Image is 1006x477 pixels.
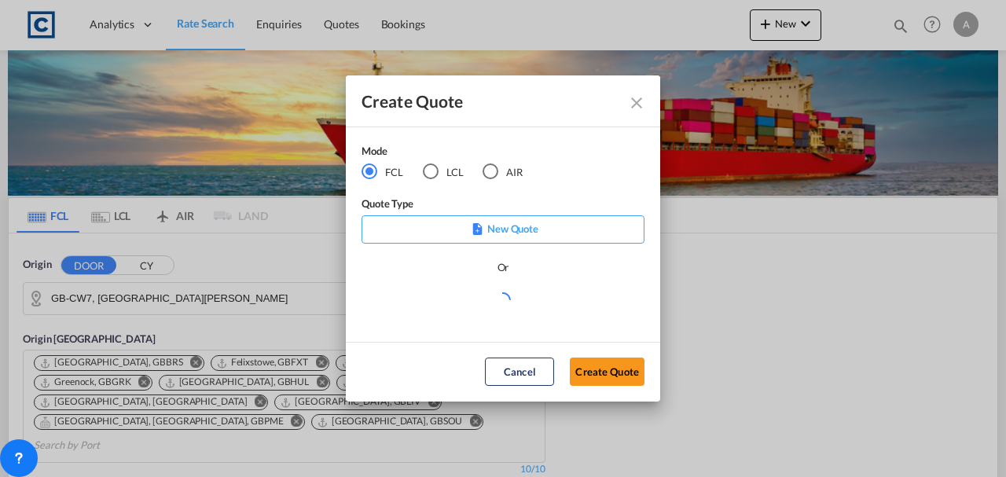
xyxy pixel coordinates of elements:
md-radio-button: AIR [483,163,523,180]
div: Create Quote [362,91,616,111]
div: Quote Type [362,196,644,215]
div: New Quote [362,215,644,244]
button: Close dialog [621,87,649,116]
button: Cancel [485,358,554,386]
md-radio-button: LCL [423,163,464,180]
p: New Quote [367,221,639,237]
button: Create Quote [570,358,644,386]
md-icon: Close dialog [627,94,646,112]
md-radio-button: FCL [362,163,403,180]
div: Or [497,259,509,275]
div: Mode [362,143,542,163]
md-dialog: Create QuoteModeFCL LCLAIR ... [346,75,660,402]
